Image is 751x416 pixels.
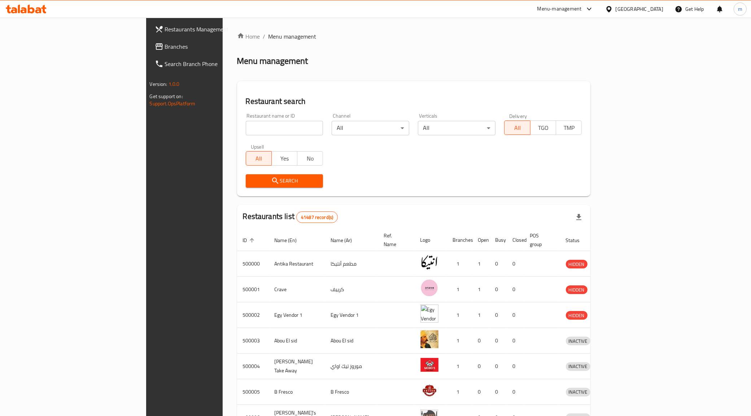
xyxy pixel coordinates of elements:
[507,328,524,354] td: 0
[507,123,527,133] span: All
[246,121,323,135] input: Search for restaurant name or ID..
[269,302,325,328] td: Egy Vendor 1
[269,277,325,302] td: Crave
[149,55,272,73] a: Search Branch Phone
[490,379,507,405] td: 0
[566,337,590,345] span: INACTIVE
[447,354,472,379] td: 1
[507,251,524,277] td: 0
[243,236,257,245] span: ID
[420,279,438,297] img: Crave
[269,251,325,277] td: Antika Restaurant
[472,277,490,302] td: 1
[325,379,378,405] td: B Fresco
[566,388,590,396] span: INACTIVE
[490,229,507,251] th: Busy
[331,236,362,245] span: Name (Ar)
[533,123,553,133] span: TGO
[325,354,378,379] td: موروز تيك اواي
[472,354,490,379] td: 0
[472,251,490,277] td: 1
[566,362,590,371] div: INACTIVE
[149,21,272,38] a: Restaurants Management
[165,60,266,68] span: Search Branch Phone
[566,260,588,268] span: HIDDEN
[325,251,378,277] td: مطعم أنتيكا
[447,277,472,302] td: 1
[507,379,524,405] td: 0
[472,229,490,251] th: Open
[556,121,582,135] button: TMP
[616,5,663,13] div: [GEOGRAPHIC_DATA]
[537,5,582,13] div: Menu-management
[509,113,527,118] label: Delivery
[243,211,338,223] h2: Restaurants list
[275,236,306,245] span: Name (En)
[570,209,588,226] div: Export file
[447,251,472,277] td: 1
[507,277,524,302] td: 0
[559,123,579,133] span: TMP
[269,379,325,405] td: B Fresco
[297,214,337,221] span: 41487 record(s)
[325,302,378,328] td: Egy Vendor 1
[447,328,472,354] td: 1
[418,121,495,135] div: All
[490,251,507,277] td: 0
[251,144,264,149] label: Upsell
[472,302,490,328] td: 1
[275,153,294,164] span: Yes
[169,79,180,89] span: 1.0.0
[246,96,582,107] h2: Restaurant search
[420,253,438,271] img: Antika Restaurant
[269,354,325,379] td: [PERSON_NAME] Take Away
[249,153,269,164] span: All
[246,151,272,166] button: All
[530,231,551,249] span: POS group
[447,229,472,251] th: Branches
[530,121,556,135] button: TGO
[504,121,530,135] button: All
[325,328,378,354] td: Abou El sid
[165,42,266,51] span: Branches
[165,25,266,34] span: Restaurants Management
[252,176,318,185] span: Search
[237,55,308,67] h2: Menu management
[269,328,325,354] td: Abou El sid
[447,379,472,405] td: 1
[420,381,438,399] img: B Fresco
[246,174,323,188] button: Search
[566,285,588,294] div: HIDDEN
[415,229,447,251] th: Logo
[384,231,406,249] span: Ref. Name
[150,79,167,89] span: Version:
[490,354,507,379] td: 0
[472,328,490,354] td: 0
[566,362,590,371] span: INACTIVE
[332,121,409,135] div: All
[150,99,196,108] a: Support.OpsPlatform
[150,92,183,101] span: Get support on:
[296,211,338,223] div: Total records count
[507,229,524,251] th: Closed
[237,32,591,41] nav: breadcrumb
[738,5,742,13] span: m
[420,330,438,348] img: Abou El sid
[271,151,297,166] button: Yes
[300,153,320,164] span: No
[566,236,589,245] span: Status
[472,379,490,405] td: 0
[490,328,507,354] td: 0
[297,151,323,166] button: No
[325,277,378,302] td: كرييف
[420,305,438,323] img: Egy Vendor 1
[420,356,438,374] img: Moro's Take Away
[507,354,524,379] td: 0
[566,311,588,320] span: HIDDEN
[566,286,588,294] span: HIDDEN
[268,32,316,41] span: Menu management
[149,38,272,55] a: Branches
